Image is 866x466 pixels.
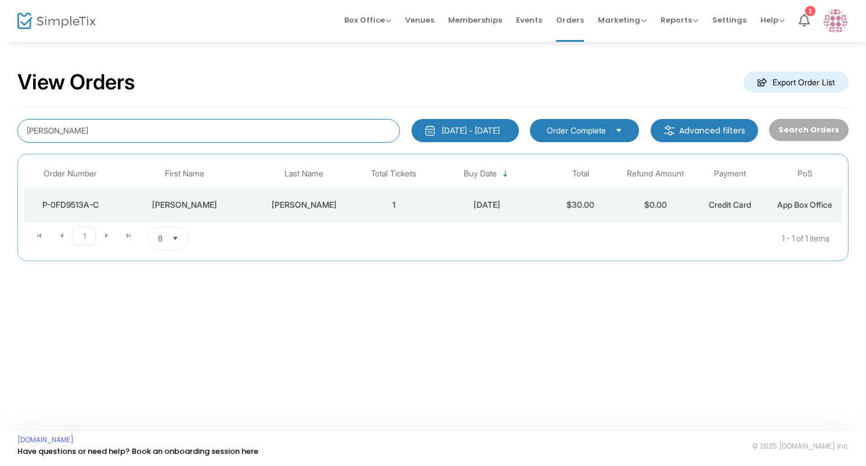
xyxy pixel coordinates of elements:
[356,187,431,222] td: 1
[304,227,829,250] kendo-pager-info: 1 - 1 of 1 items
[663,125,675,136] img: filter
[618,187,693,222] td: $0.00
[424,125,436,136] img: monthly
[798,169,813,179] span: PoS
[744,71,849,93] m-button: Export Order List
[255,199,353,211] div: kjos
[556,5,584,35] span: Orders
[17,435,74,445] a: [DOMAIN_NAME]
[120,199,249,211] div: jennifer
[651,119,758,142] m-button: Advanced filters
[284,169,323,179] span: Last Name
[464,169,497,179] span: Buy Date
[167,227,183,250] button: Select
[760,15,785,26] span: Help
[158,233,163,244] span: 8
[598,15,647,26] span: Marketing
[516,5,542,35] span: Events
[412,119,519,142] button: [DATE] - [DATE]
[44,169,97,179] span: Order Number
[165,169,204,179] span: First Name
[434,199,540,211] div: 7/26/2025
[448,5,502,35] span: Memberships
[709,200,751,209] span: Credit Card
[24,160,842,222] div: Data table
[661,15,698,26] span: Reports
[543,160,618,187] th: Total
[405,5,434,35] span: Venues
[611,124,627,137] button: Select
[547,125,606,136] span: Order Complete
[442,125,500,136] div: [DATE] - [DATE]
[73,227,96,245] span: Page 1
[712,5,746,35] span: Settings
[805,6,816,16] div: 1
[714,169,746,179] span: Payment
[356,160,431,187] th: Total Tickets
[501,169,510,179] span: Sortable
[27,199,114,211] div: P-0FD9513A-C
[777,200,832,209] span: App Box Office
[17,70,135,95] h2: View Orders
[17,119,400,143] input: Search by name, email, phone, order number, ip address, or last 4 digits of card
[344,15,391,26] span: Box Office
[618,160,693,187] th: Refund Amount
[543,187,618,222] td: $30.00
[17,446,258,457] a: Have questions or need help? Book an onboarding session here
[752,442,849,451] span: © 2025 [DOMAIN_NAME] Inc.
